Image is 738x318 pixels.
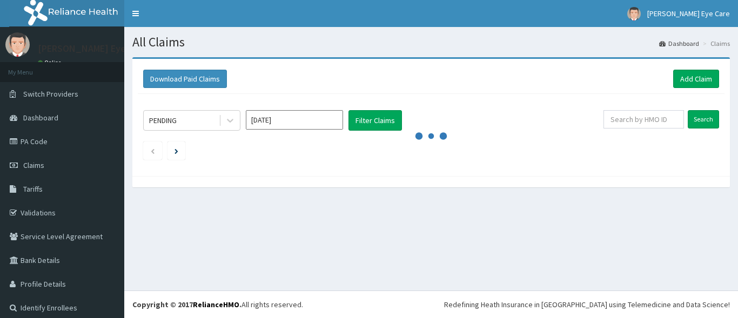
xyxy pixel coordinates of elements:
[124,290,738,318] footer: All rights reserved.
[348,110,402,131] button: Filter Claims
[246,110,343,130] input: Select Month and Year
[23,89,78,99] span: Switch Providers
[647,9,730,18] span: [PERSON_NAME] Eye Care
[673,70,719,88] a: Add Claim
[627,7,641,21] img: User Image
[5,32,30,57] img: User Image
[23,113,58,123] span: Dashboard
[143,70,227,88] button: Download Paid Claims
[688,110,719,128] input: Search
[23,184,43,194] span: Tariffs
[415,120,447,152] svg: audio-loading
[23,160,44,170] span: Claims
[603,110,684,128] input: Search by HMO ID
[149,115,177,126] div: PENDING
[444,299,730,310] div: Redefining Heath Insurance in [GEOGRAPHIC_DATA] using Telemedicine and Data Science!
[700,39,730,48] li: Claims
[150,146,155,155] a: Previous page
[175,146,178,155] a: Next page
[38,59,64,66] a: Online
[38,44,147,53] p: [PERSON_NAME] Eye Care
[132,35,730,49] h1: All Claims
[659,39,699,48] a: Dashboard
[132,300,241,309] strong: Copyright © 2017 .
[193,300,239,309] a: RelianceHMO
